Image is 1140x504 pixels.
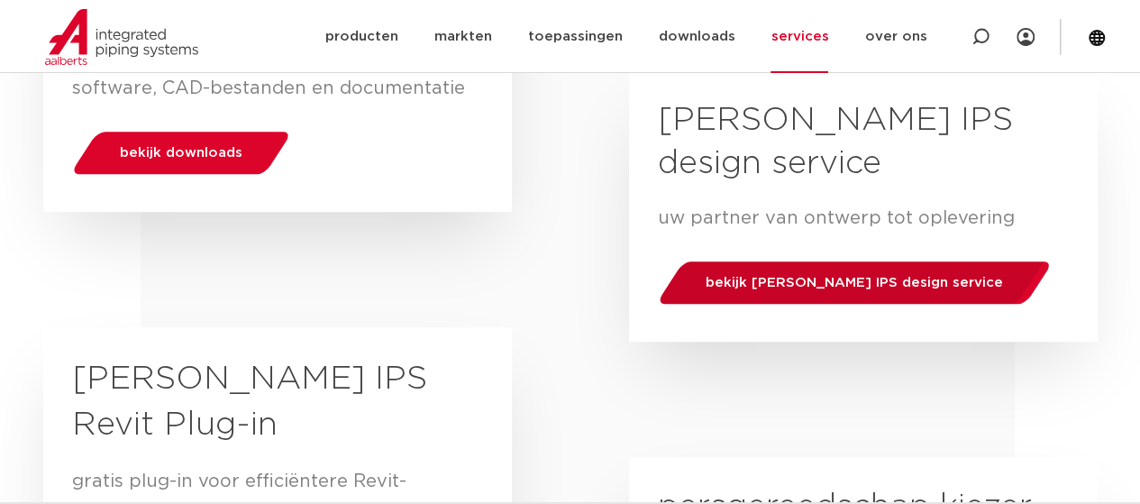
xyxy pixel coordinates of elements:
span: bekijk [PERSON_NAME] IPS design service [706,276,1003,289]
span: uw partner van ontwerp tot oplevering [658,209,1015,227]
h2: [PERSON_NAME] IPS design service [658,99,1069,186]
a: [PERSON_NAME] IPS design service uw partner van ontwerp tot opleveringbekijk [PERSON_NAME] IPS de... [629,70,1098,342]
span: handleidingen, brochures, certificaten, software, CAD-bestanden en documentatie [72,50,465,97]
span: bekijk downloads [120,146,242,160]
h3: [PERSON_NAME] IPS Revit Plug-in [72,356,483,449]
